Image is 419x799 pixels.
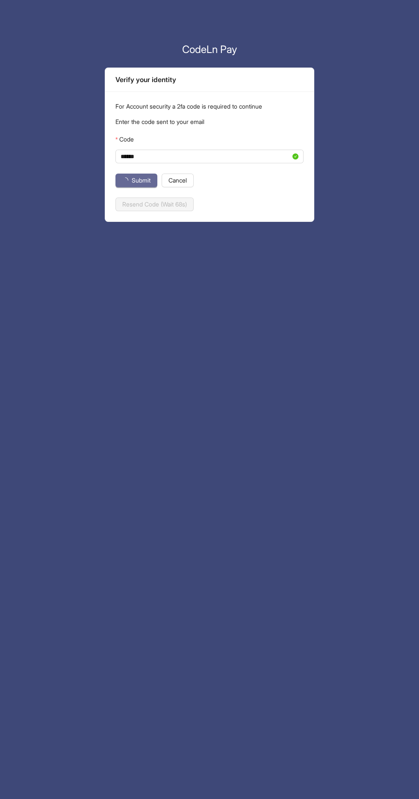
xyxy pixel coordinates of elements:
p: CodeLn Pay [105,42,314,57]
p: For Account security a 2fa code is required to continue [115,102,304,111]
button: Cancel [162,174,194,187]
div: Verify your identity [115,74,304,85]
p: Enter the code sent to your email [115,117,304,127]
button: Resend Code (Wait 68s) [115,198,194,211]
label: Code [115,133,134,146]
span: loading [121,176,130,185]
span: Submit [132,176,150,185]
button: Submit [115,174,157,187]
span: Resend Code (Wait 68s) [122,200,187,209]
span: Cancel [168,176,187,185]
input: Code [121,152,291,161]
